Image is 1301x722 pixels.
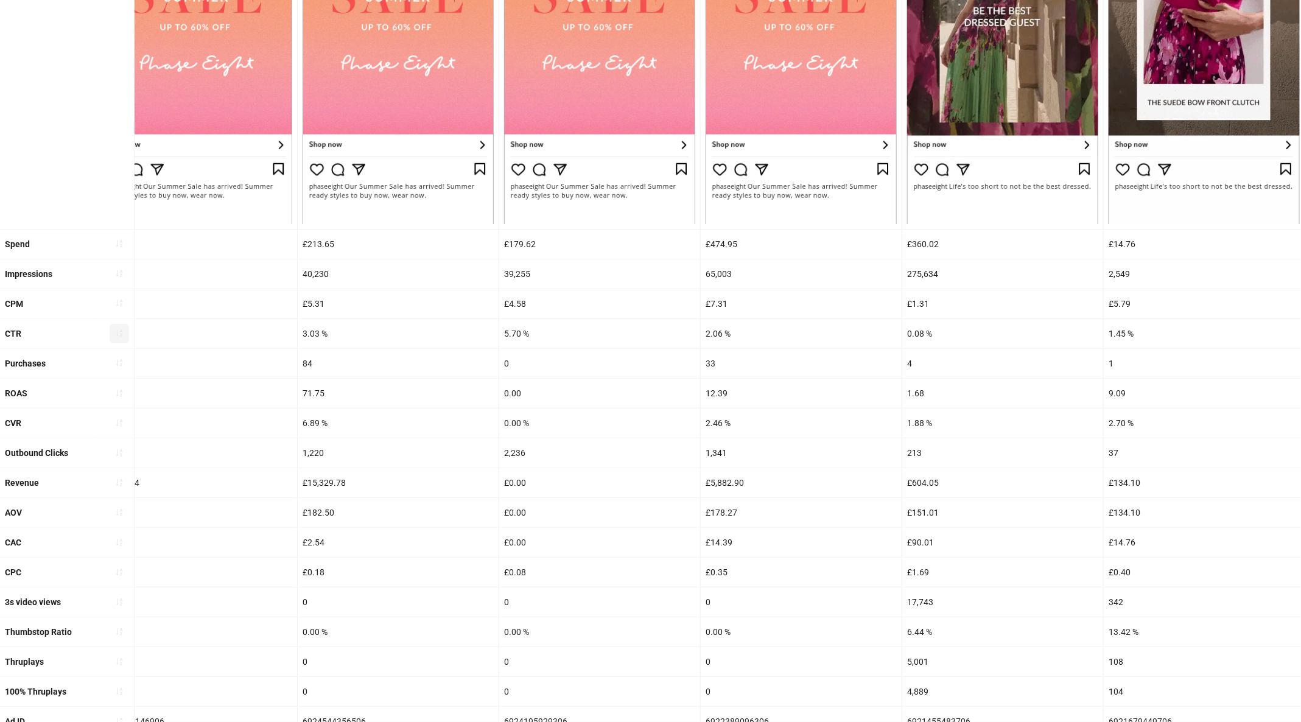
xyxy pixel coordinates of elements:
div: £14.39 [701,528,902,557]
div: £5.31 [298,289,499,318]
div: 65,003 [701,259,902,289]
div: 0 [96,677,297,706]
span: sort-ascending [115,478,124,487]
b: Thruplays [5,657,44,667]
span: sort-ascending [115,299,124,307]
div: 0 [499,677,700,706]
b: Impressions [5,269,52,279]
div: 0 [96,587,297,617]
b: AOV [5,508,22,517]
div: £15,329.78 [298,468,499,497]
div: £1.69 [902,558,1103,587]
div: £7.31 [701,289,902,318]
b: Spend [5,239,30,249]
div: £0.18 [298,558,499,587]
div: £1.31 [902,289,1103,318]
div: 6.44 % [902,617,1103,647]
div: 5.70 % [499,319,700,348]
div: 71.75 [298,379,499,408]
div: 0.00 [499,379,700,408]
div: 1.68 [902,379,1103,408]
div: £151.01 [902,498,1103,527]
b: CPM [5,299,23,309]
div: 213 [902,438,1103,468]
div: 1,411 [96,438,297,468]
div: 9.53 [96,379,297,408]
b: CPC [5,567,21,577]
div: £2.54 [298,528,499,557]
div: 6.89 % [298,408,499,438]
div: 1,341 [701,438,902,468]
span: sort-ascending [115,419,124,427]
div: £213.65 [298,230,499,259]
b: CTR [5,329,21,338]
div: £151.88 [96,498,297,527]
div: 33 [701,349,902,378]
div: £178.27 [701,498,902,527]
div: 4,889 [902,677,1103,706]
div: 0 [499,587,700,617]
span: sort-ascending [115,687,124,696]
div: 0 [701,587,902,617]
div: 0 [298,587,499,617]
div: 12.39 [701,379,902,408]
div: 0.00 % [499,617,700,647]
div: 67,853 [96,259,297,289]
div: 40,230 [298,259,499,289]
div: 0.00 % [298,617,499,647]
div: £182.50 [298,498,499,527]
span: sort-ascending [115,389,124,398]
b: CAC [5,538,21,547]
div: £0.00 [499,498,700,527]
span: sort-ascending [115,508,124,517]
div: 0 [499,647,700,676]
div: 5,001 [902,647,1103,676]
div: £0.00 [499,528,700,557]
b: Outbound Clicks [5,448,68,458]
span: sort-ascending [115,359,124,367]
span: sort-ascending [115,538,124,547]
div: 3.03 % [298,319,499,348]
div: 2.46 % [701,408,902,438]
div: 1.88 % [902,408,1103,438]
div: 4 [902,349,1103,378]
div: £0.00 [499,468,700,497]
div: 0 [499,349,700,378]
div: 0 [96,647,297,676]
div: 0 [298,677,499,706]
div: £90.01 [902,528,1103,557]
div: 0.00 % [96,617,297,647]
div: 2.06 % [701,319,902,348]
div: £4,404.54 [96,468,297,497]
div: 84 [298,349,499,378]
div: £604.05 [902,468,1103,497]
span: sort-ascending [115,449,124,457]
span: sort-ascending [115,657,124,666]
div: 0.00 % [499,408,700,438]
div: £0.35 [701,558,902,587]
div: 1,220 [298,438,499,468]
div: 0 [701,677,902,706]
span: sort-ascending [115,628,124,636]
div: £6.81 [96,289,297,318]
div: 0 [298,647,499,676]
div: £4.58 [499,289,700,318]
div: 2.08 % [96,319,297,348]
span: sort-ascending [115,239,124,248]
div: 275,634 [902,259,1103,289]
div: 0.00 % [701,617,902,647]
div: 2,236 [499,438,700,468]
div: 29 [96,349,297,378]
div: £0.08 [499,558,700,587]
b: 100% Thruplays [5,687,66,696]
div: £462.11 [96,230,297,259]
div: 2.06 % [96,408,297,438]
span: sort-ascending [115,329,124,337]
div: £474.95 [701,230,902,259]
div: £179.62 [499,230,700,259]
span: sort-ascending [115,269,124,278]
b: Thumbstop Ratio [5,627,72,637]
span: sort-ascending [115,598,124,606]
div: £0.33 [96,558,297,587]
div: 0.08 % [902,319,1103,348]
